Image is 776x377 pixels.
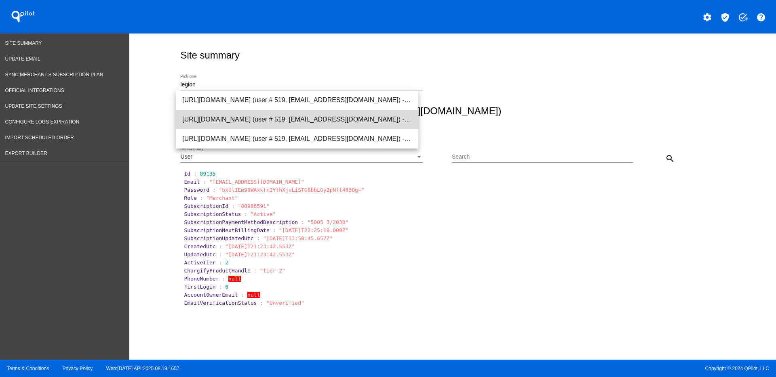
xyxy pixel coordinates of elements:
[180,153,192,160] span: User
[184,276,219,282] span: PhoneNumber
[184,179,200,185] span: Email
[5,119,80,125] span: Configure logs expiration
[5,103,62,109] span: Update Site Settings
[232,203,235,209] span: :
[182,90,412,110] span: [URL][DOMAIN_NAME] (user # 519, [EMAIL_ADDRESS][DOMAIN_NAME]) - Test
[180,82,423,88] input: Number
[184,235,253,241] span: SubscriptionUpdatedUtc
[200,171,216,177] span: 89135
[182,110,412,129] span: [URL][DOMAIN_NAME] (user # 519, [EMAIL_ADDRESS][DOMAIN_NAME]) - Production
[452,154,633,160] input: Search
[395,366,769,371] span: Copyright © 2024 QPilot, LLC
[182,129,412,149] span: [URL][DOMAIN_NAME] (user # 519, [EMAIL_ADDRESS][DOMAIN_NAME]) - Test
[213,187,216,193] span: :
[260,268,285,274] span: "tier-2"
[5,88,64,93] span: Official Integrations
[7,8,39,25] h1: QPilot
[308,219,349,225] span: "5005 3/2030"
[5,56,40,62] span: Update Email
[238,203,269,209] span: "80986591"
[206,195,238,201] span: "Merchant"
[225,251,295,258] span: "[DATE]T21:23:42.553Z"
[180,154,423,160] mat-select: Select entity
[720,13,730,22] mat-icon: verified_user
[225,284,228,290] span: 0
[225,243,295,249] span: "[DATE]T21:23:42.553Z"
[219,260,222,266] span: :
[184,187,209,193] span: Password
[178,105,723,117] h2: Site: Royal Spirulina (user # 89135, [EMAIL_ADDRESS][DOMAIN_NAME])
[184,268,250,274] span: ChargifyProductHandle
[184,260,215,266] span: ActiveTier
[260,300,263,306] span: :
[5,151,47,156] span: Export Builder
[665,154,675,163] mat-icon: search
[184,243,215,249] span: CreatedUtc
[180,50,240,61] h2: Site summary
[200,195,203,201] span: :
[184,203,228,209] span: SubscriptionId
[7,366,49,371] a: Terms & Conditions
[209,179,304,185] span: "[EMAIL_ADDRESS][DOMAIN_NAME]"
[63,366,93,371] a: Privacy Policy
[247,292,260,298] span: null
[222,276,225,282] span: :
[184,227,269,233] span: SubscriptionNextBillingDate
[5,135,74,140] span: Import Scheduled Order
[279,227,348,233] span: "[DATE]T22:25:18.000Z"
[184,171,190,177] span: Id
[106,366,179,371] a: Web:[DATE] API:2025.08.19.1657
[184,292,238,298] span: AccountOwnerEmail
[263,235,333,241] span: "[DATE]T13:50:45.657Z"
[225,260,228,266] span: 2
[184,195,196,201] span: Role
[254,268,257,274] span: :
[244,211,247,217] span: :
[184,284,215,290] span: FirstLogin
[251,211,276,217] span: "Active"
[5,40,42,46] span: Site Summary
[301,219,304,225] span: :
[219,284,222,290] span: :
[257,235,260,241] span: :
[184,251,215,258] span: UpdatedUtc
[184,300,257,306] span: EmailVerificationStatus
[266,300,304,306] span: "Unverified"
[756,13,766,22] mat-icon: help
[219,251,222,258] span: :
[219,243,222,249] span: :
[219,187,365,193] span: "bxUlIEm98WAxkfmIYthXjuLiSTG8bbLGy2pNft463Qg="
[184,211,241,217] span: SubscriptionStatus
[702,13,712,22] mat-icon: settings
[203,179,206,185] span: :
[5,72,103,77] span: Sync Merchant's Subscription Plan
[228,276,241,282] span: null
[194,171,197,177] span: :
[184,219,298,225] span: SubscriptionPaymentMethodDescription
[273,227,276,233] span: :
[241,292,244,298] span: :
[738,13,748,22] mat-icon: add_task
